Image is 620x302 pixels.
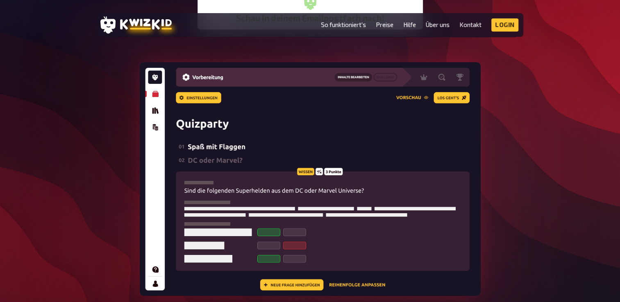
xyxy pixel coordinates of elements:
[403,21,416,28] a: Hilfe
[376,21,393,28] a: Preise
[426,21,450,28] a: Über uns
[459,21,481,28] a: Kontakt
[491,18,518,32] a: Login
[321,21,366,28] a: So funktioniert's
[140,62,481,296] img: kwizkid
